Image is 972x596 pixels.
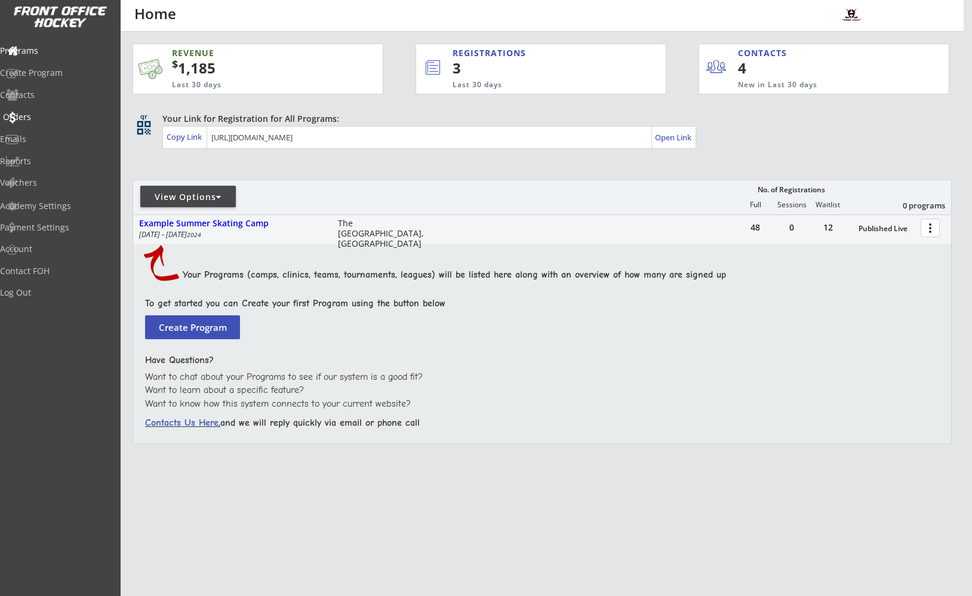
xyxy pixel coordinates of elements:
[453,80,617,90] div: Last 30 days
[172,57,178,71] sup: $
[172,80,325,90] div: Last 30 days
[162,113,915,125] div: Your Link for Registration for All Programs:
[774,201,810,209] div: Sessions
[145,417,220,428] font: Contacts Us Here,
[655,133,693,143] div: Open Link
[738,80,893,90] div: New in Last 30 days
[145,354,931,367] div: Have Questions?
[167,131,204,142] div: Copy Link
[810,201,845,209] div: Waitlist
[135,119,153,137] button: qr_code
[145,297,931,310] div: To get started you can Create your first Program using the button below
[187,231,201,239] em: 2024
[738,58,811,78] div: 4
[754,186,828,194] div: No. of Registrations
[136,113,150,121] div: qr
[172,47,325,59] div: REVENUE
[810,223,846,232] div: 12
[145,416,931,429] div: and we will reply quickly via email or phone call
[3,113,110,121] div: Orders
[655,129,693,146] a: Open Link
[338,219,432,248] div: The [GEOGRAPHIC_DATA], [GEOGRAPHIC_DATA]
[183,268,943,281] div: Your Programs (camps, clinics, teams, tournaments, leagues) will be listed here along with an ove...
[172,58,345,78] div: 1,185
[140,191,236,203] div: View Options
[453,47,610,59] div: REGISTRATIONS
[737,223,773,232] div: 48
[859,225,915,233] div: Published Live
[453,58,626,78] div: 3
[139,231,322,238] div: [DATE] - [DATE]
[774,223,810,232] div: 0
[737,201,773,209] div: Full
[738,47,792,59] div: CONTACTS
[139,219,325,229] div: Example Summer Skating Camp
[145,370,931,410] div: Want to chat about your Programs to see if our system is a good fit? Want to learn about a specif...
[883,200,945,211] div: 0 programs
[145,315,240,339] button: Create Program
[921,219,940,237] button: more_vert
